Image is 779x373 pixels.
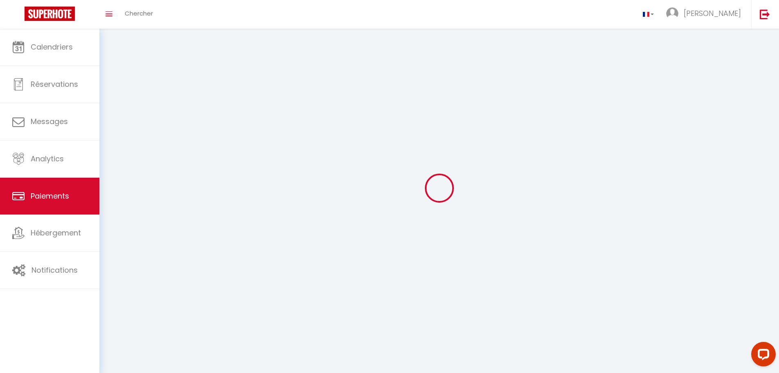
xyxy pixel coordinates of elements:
[31,154,64,164] span: Analytics
[125,9,153,18] span: Chercher
[31,191,69,201] span: Paiements
[760,9,770,19] img: logout
[31,42,73,52] span: Calendriers
[745,339,779,373] iframe: LiveChat chat widget
[666,7,678,20] img: ...
[25,7,75,21] img: Super Booking
[31,116,68,127] span: Messages
[684,8,741,18] span: [PERSON_NAME]
[31,79,78,89] span: Réservations
[31,265,78,275] span: Notifications
[31,228,81,238] span: Hébergement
